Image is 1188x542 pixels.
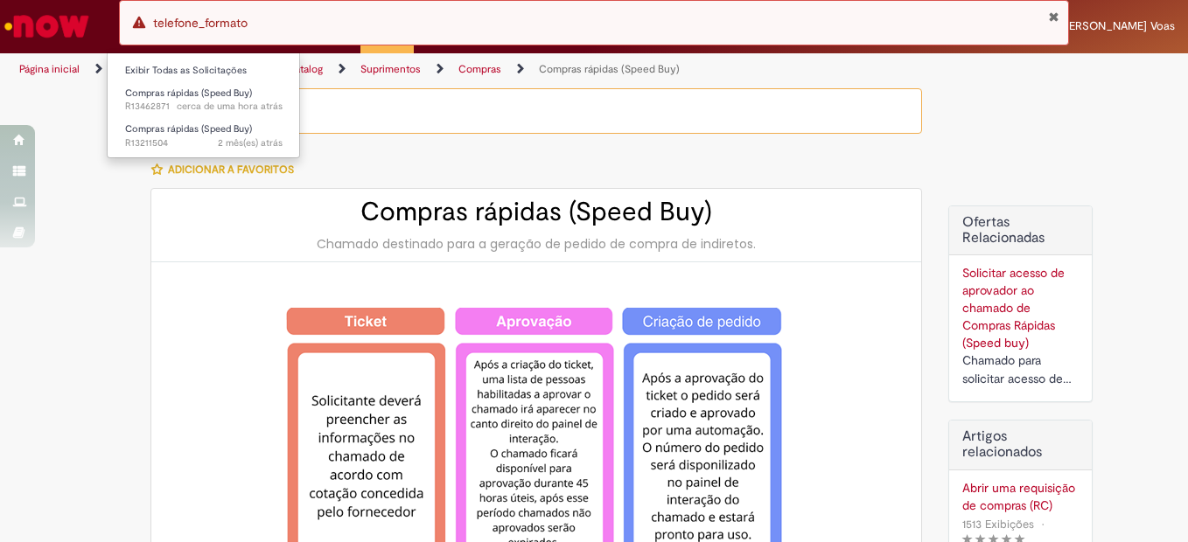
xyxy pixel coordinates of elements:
span: Compras rápidas (Speed Buy) [125,87,252,100]
a: Aberto R13211504 : Compras rápidas (Speed Buy) [108,120,300,152]
ul: Requisições [107,52,300,158]
span: R13462871 [125,100,283,114]
a: Página inicial [19,62,80,76]
div: Obrigatório um anexo. [150,88,922,134]
a: Compras rápidas (Speed Buy) [539,62,680,76]
a: Exibir Todas as Solicitações [108,61,300,80]
span: [DATE][PERSON_NAME] Voas [1025,18,1175,33]
h2: Ofertas Relacionadas [962,215,1079,246]
ul: Trilhas de página [13,53,779,86]
span: 1513 Exibições [962,517,1034,532]
span: Compras rápidas (Speed Buy) [125,122,252,135]
span: Adicionar a Favoritos [168,163,294,177]
h2: Compras rápidas (Speed Buy) [169,198,904,226]
a: Suprimentos [360,62,421,76]
span: • [1038,512,1048,536]
a: Aberto R13462871 : Compras rápidas (Speed Buy) [108,84,300,116]
h3: Artigos relacionados [962,429,1079,460]
span: telefone_formato [153,15,248,31]
img: ServiceNow [2,9,92,44]
div: Chamado destinado para a geração de pedido de compra de indiretos. [169,235,904,253]
a: Solicitar acesso de aprovador ao chamado de Compras Rápidas (Speed buy) [962,265,1065,351]
a: Compras [458,62,501,76]
span: 2 mês(es) atrás [218,136,283,149]
a: Abrir uma requisição de compras (RC) [962,479,1079,514]
span: cerca de uma hora atrás [177,100,283,113]
button: Adicionar a Favoritos [150,151,304,188]
span: R13211504 [125,136,283,150]
button: Fechar Notificação [1048,10,1059,24]
div: Chamado para solicitar acesso de aprovador ao ticket de Speed buy [962,351,1079,388]
div: Ofertas Relacionadas [948,205,1093,402]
